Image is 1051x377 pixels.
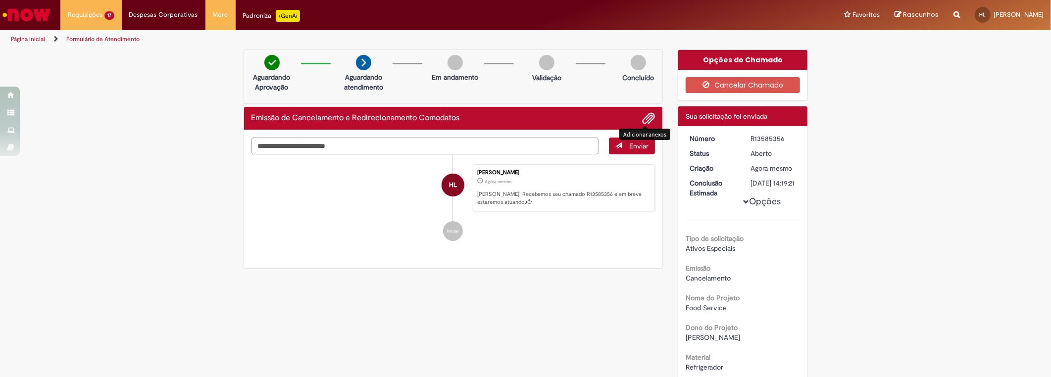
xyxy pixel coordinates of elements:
[442,174,464,196] div: HUMBERTO SOUZA LIMA
[104,11,114,20] span: 17
[751,148,797,158] div: Aberto
[631,55,646,70] img: img-circle-grey.png
[682,148,743,158] dt: Status
[619,129,670,140] div: Adicionar anexos
[686,353,710,362] b: Material
[751,163,797,173] div: 01/10/2025 11:19:16
[642,112,655,125] button: Adicionar anexos
[686,293,740,302] b: Nome do Projeto
[243,10,300,22] div: Padroniza
[251,114,460,123] h2: Emissão de Cancelamento e Redirecionamento Comodatos Histórico de tíquete
[678,50,807,70] div: Opções do Chamado
[686,323,738,332] b: Dono do Projeto
[66,35,140,43] a: Formulário de Atendimento
[356,55,371,70] img: arrow-next.png
[682,163,743,173] dt: Criação
[7,30,693,48] ul: Trilhas de página
[686,234,744,243] b: Tipo de solicitação
[609,138,655,154] button: Enviar
[251,154,655,251] ul: Histórico de tíquete
[432,72,478,82] p: Em andamento
[751,164,793,173] span: Agora mesmo
[477,170,650,176] div: [PERSON_NAME]
[251,164,655,212] li: HUMBERTO SOUZA LIMA
[686,244,735,253] span: Ativos Especiais
[448,55,463,70] img: img-circle-grey.png
[682,178,743,198] dt: Conclusão Estimada
[686,77,800,93] button: Cancelar Chamado
[682,134,743,143] dt: Número
[686,303,727,312] span: Food Service
[213,10,228,20] span: More
[751,134,797,143] div: R13585356
[751,164,793,173] time: 01/10/2025 11:19:16
[751,178,797,188] div: [DATE] 14:19:21
[622,73,654,83] p: Concluído
[686,112,767,121] span: Sua solicitação foi enviada
[532,73,561,83] p: Validação
[903,10,939,19] span: Rascunhos
[477,190,650,206] p: [PERSON_NAME]! Recebemos seu chamado R13585356 e em breve estaremos atuando.
[251,138,599,154] textarea: Digite sua mensagem aqui...
[11,35,45,43] a: Página inicial
[686,274,731,283] span: Cancelamento
[686,333,740,342] span: [PERSON_NAME]
[994,10,1044,19] span: [PERSON_NAME]
[980,11,986,18] span: HL
[68,10,102,20] span: Requisições
[629,141,649,150] span: Enviar
[248,72,296,92] p: Aguardando Aprovação
[264,55,280,70] img: check-circle-green.png
[686,264,710,273] b: Emissão
[852,10,880,20] span: Favoritos
[539,55,554,70] img: img-circle-grey.png
[276,10,300,22] p: +GenAi
[686,363,723,372] span: Refrigerador
[485,179,511,185] span: Agora mesmo
[895,10,939,20] a: Rascunhos
[1,5,52,25] img: ServiceNow
[485,179,511,185] time: 01/10/2025 11:19:16
[340,72,388,92] p: Aguardando atendimento
[129,10,198,20] span: Despesas Corporativas
[449,173,457,197] span: HL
